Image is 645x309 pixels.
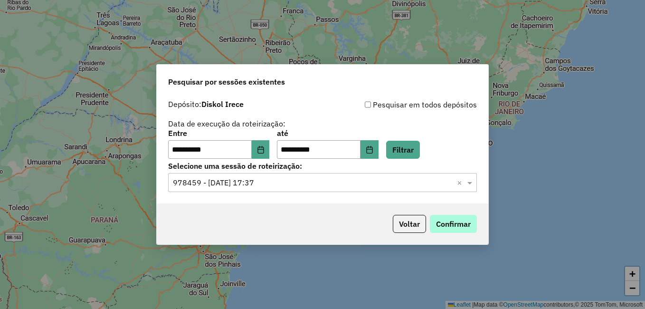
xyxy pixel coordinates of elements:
[168,98,244,110] label: Depósito:
[277,127,378,139] label: até
[201,99,244,109] strong: Diskol Irece
[430,215,477,233] button: Confirmar
[168,160,477,172] label: Selecione uma sessão de roteirização:
[386,141,420,159] button: Filtrar
[168,76,285,87] span: Pesquisar por sessões existentes
[360,140,379,159] button: Choose Date
[168,127,269,139] label: Entre
[168,118,285,129] label: Data de execução da roteirização:
[457,177,465,188] span: Clear all
[322,99,477,110] div: Pesquisar em todos depósitos
[252,140,270,159] button: Choose Date
[393,215,426,233] button: Voltar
